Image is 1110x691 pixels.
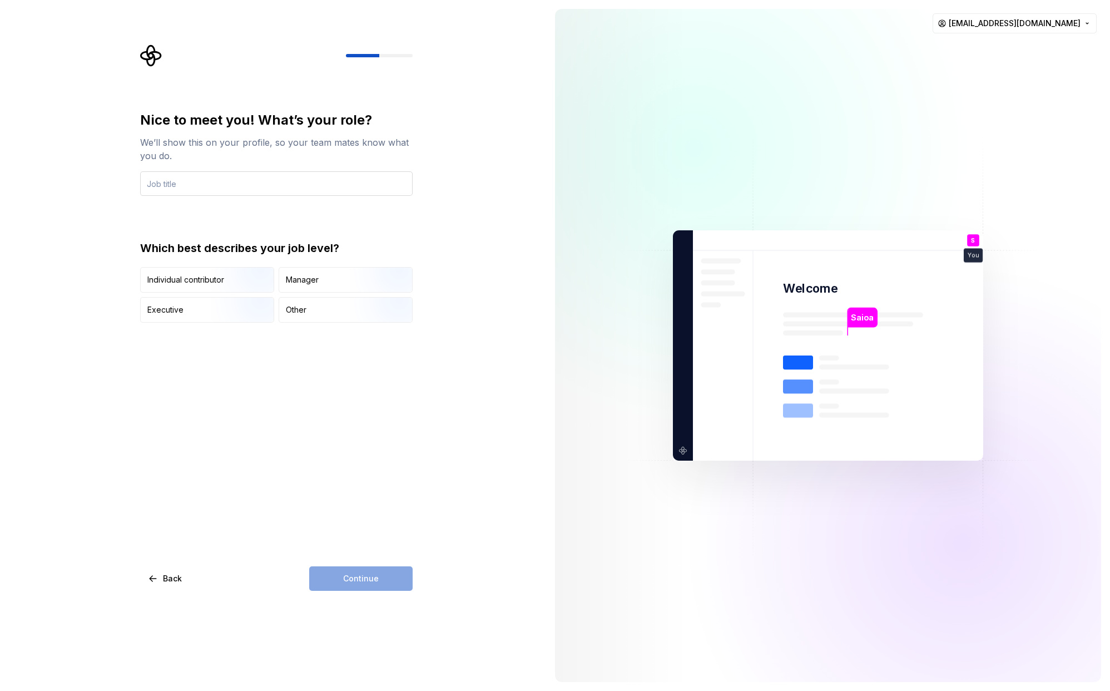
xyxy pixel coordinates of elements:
svg: Supernova Logo [140,45,162,67]
span: Back [163,573,182,584]
div: Manager [286,274,319,285]
div: Executive [147,304,184,315]
p: Welcome [783,280,838,297]
button: [EMAIL_ADDRESS][DOMAIN_NAME] [933,13,1097,33]
p: Saioa [851,312,874,324]
p: You [968,253,979,259]
div: We’ll show this on your profile, so your team mates know what you do. [140,136,413,162]
input: Job title [140,171,413,196]
p: S [971,238,975,244]
div: Other [286,304,306,315]
div: Individual contributor [147,274,224,285]
div: Which best describes your job level? [140,240,413,256]
span: [EMAIL_ADDRESS][DOMAIN_NAME] [949,18,1081,29]
button: Back [140,566,191,591]
div: Nice to meet you! What’s your role? [140,111,413,129]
